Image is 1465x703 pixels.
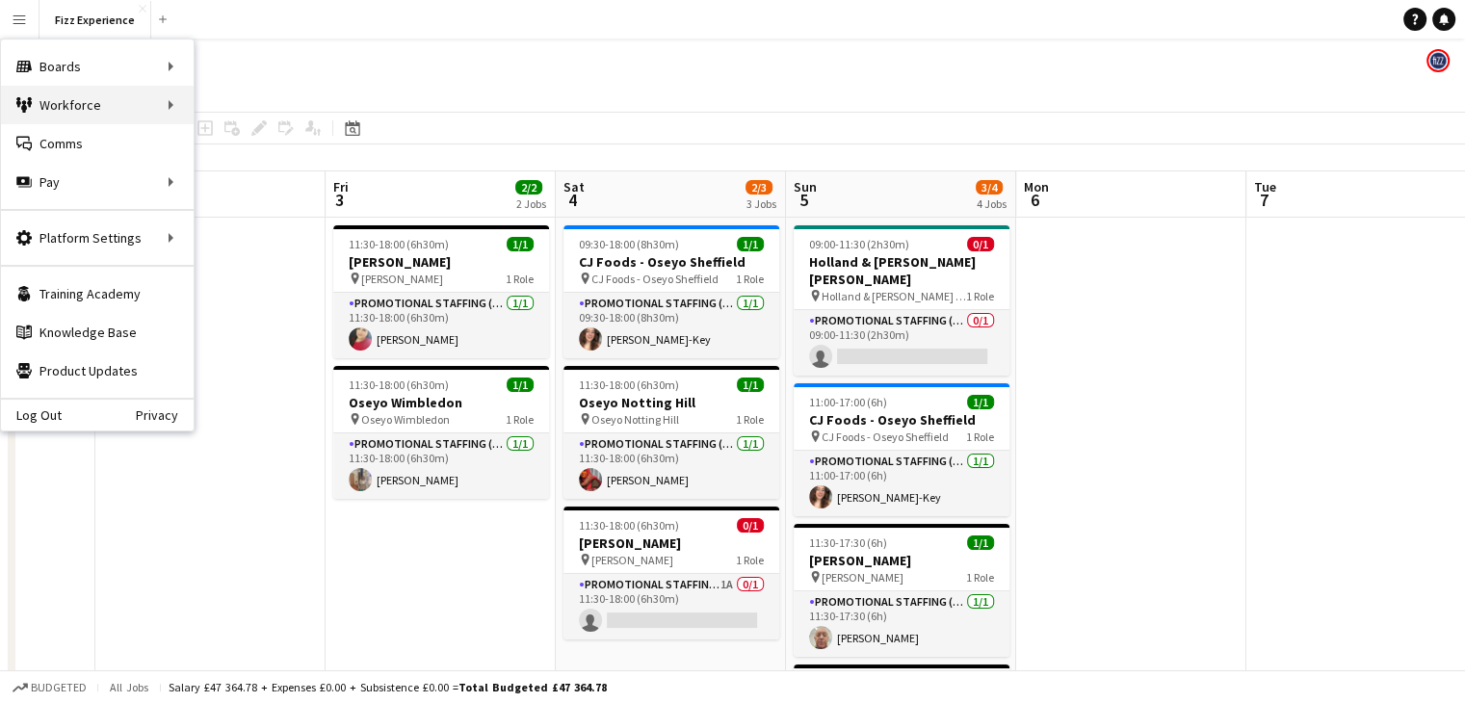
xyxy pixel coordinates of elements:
div: Salary £47 364.78 + Expenses £0.00 + Subsistence £0.00 = [169,680,607,694]
a: Training Academy [1,274,194,313]
span: Sat [563,178,585,195]
a: Comms [1,124,194,163]
app-job-card: 11:30-18:00 (6h30m)1/1[PERSON_NAME] [PERSON_NAME]1 RolePromotional Staffing (Brand Ambassadors)1/... [333,225,549,358]
button: Fizz Experience [39,1,151,39]
app-job-card: 11:30-18:00 (6h30m)1/1Oseyo Wimbledon Oseyo Wimbledon1 RolePromotional Staffing (Brand Ambassador... [333,366,549,499]
span: 1 Role [966,430,994,444]
span: Oseyo Wimbledon [361,412,450,427]
span: 0/1 [737,518,764,533]
span: 0/1 [967,237,994,251]
span: 1/1 [967,535,994,550]
app-job-card: 11:00-17:00 (6h)1/1CJ Foods - Oseyo Sheffield CJ Foods - Oseyo Sheffield1 RolePromotional Staffin... [794,383,1009,516]
h3: Oseyo Notting Hill [563,394,779,411]
span: 3 [330,189,349,211]
span: All jobs [106,680,152,694]
span: 1 Role [736,412,764,427]
span: Tue [1254,178,1276,195]
span: [PERSON_NAME] [591,553,673,567]
span: 11:30-17:30 (6h) [809,535,887,550]
h3: CJ Foods - Oseyo Sheffield [563,253,779,271]
app-card-role: Promotional Staffing (Brand Ambassadors)1/111:30-17:30 (6h)[PERSON_NAME] [794,591,1009,657]
app-card-role: Promotional Staffing (Brand Ambassadors)1/111:30-18:00 (6h30m)[PERSON_NAME] [333,433,549,499]
h3: Holland & [PERSON_NAME] [PERSON_NAME] [794,253,1009,288]
app-card-role: Promotional Staffing (Brand Ambassadors)1A0/111:30-18:00 (6h30m) [563,574,779,639]
app-job-card: 11:30-18:00 (6h30m)1/1Oseyo Notting Hill Oseyo Notting Hill1 RolePromotional Staffing (Brand Amba... [563,366,779,499]
div: 4 Jobs [977,196,1007,211]
span: 1/1 [507,378,534,392]
span: 1 Role [736,553,764,567]
span: 1/1 [507,237,534,251]
h3: [PERSON_NAME] [333,253,549,271]
a: Knowledge Base [1,313,194,351]
span: 11:30-18:00 (6h30m) [349,378,449,392]
span: 4 [561,189,585,211]
span: [PERSON_NAME] [361,272,443,286]
span: 1 Role [966,289,994,303]
span: 1 Role [736,272,764,286]
span: 1/1 [737,378,764,392]
span: 11:00-17:00 (6h) [809,395,887,409]
span: Fri [333,178,349,195]
app-card-role: Promotional Staffing (Brand Ambassadors)1/109:30-18:00 (8h30m)[PERSON_NAME]-Key [563,293,779,358]
span: 09:00-11:30 (2h30m) [809,237,909,251]
span: CJ Foods - Oseyo Sheffield [822,430,949,444]
span: 3/4 [976,180,1003,195]
span: 2/2 [515,180,542,195]
span: Sun [794,178,817,195]
span: 6 [1021,189,1049,211]
span: 1 Role [966,570,994,585]
a: Log Out [1,407,62,423]
app-card-role: Promotional Staffing (Brand Ambassadors)1/111:30-18:00 (6h30m)[PERSON_NAME] [563,433,779,499]
span: Mon [1024,178,1049,195]
span: 11:30-18:00 (6h30m) [579,518,679,533]
app-user-avatar: Fizz Admin [1426,49,1450,72]
span: 1 Role [506,272,534,286]
app-card-role: Promotional Staffing (Brand Ambassadors)0/109:00-11:30 (2h30m) [794,310,1009,376]
span: 1/1 [967,395,994,409]
app-job-card: 11:30-17:30 (6h)1/1[PERSON_NAME] [PERSON_NAME]1 RolePromotional Staffing (Brand Ambassadors)1/111... [794,524,1009,657]
div: 2 Jobs [516,196,546,211]
app-job-card: 11:30-18:00 (6h30m)0/1[PERSON_NAME] [PERSON_NAME]1 RolePromotional Staffing (Brand Ambassadors)1A... [563,507,779,639]
span: Holland & [PERSON_NAME] [PERSON_NAME] [822,289,966,303]
span: Total Budgeted £47 364.78 [458,680,607,694]
app-card-role: Promotional Staffing (Brand Ambassadors)1/111:00-17:00 (6h)[PERSON_NAME]-Key [794,451,1009,516]
button: Budgeted [10,677,90,698]
h3: CJ Foods - Oseyo Sheffield [794,411,1009,429]
div: Pay [1,163,194,201]
span: 11:30-18:00 (6h30m) [579,378,679,392]
span: 2/3 [746,180,772,195]
div: Workforce [1,86,194,124]
h3: [PERSON_NAME] [563,534,779,552]
span: 1 Role [506,412,534,427]
app-card-role: Promotional Staffing (Brand Ambassadors)1/111:30-18:00 (6h30m)[PERSON_NAME] [333,293,549,358]
span: Budgeted [31,681,87,694]
div: Platform Settings [1,219,194,257]
span: 5 [791,189,817,211]
div: Boards [1,47,194,86]
span: 1/1 [737,237,764,251]
app-job-card: 09:00-11:30 (2h30m)0/1Holland & [PERSON_NAME] [PERSON_NAME] Holland & [PERSON_NAME] [PERSON_NAME]... [794,225,1009,376]
app-job-card: 09:30-18:00 (8h30m)1/1CJ Foods - Oseyo Sheffield CJ Foods - Oseyo Sheffield1 RolePromotional Staf... [563,225,779,358]
span: 11:30-18:00 (6h30m) [349,237,449,251]
h3: [PERSON_NAME] [794,552,1009,569]
span: Oseyo Notting Hill [591,412,679,427]
a: Privacy [136,407,194,423]
span: [PERSON_NAME] [822,570,903,585]
div: 3 Jobs [746,196,776,211]
span: CJ Foods - Oseyo Sheffield [591,272,719,286]
h3: Oseyo Wimbledon [333,394,549,411]
span: 09:30-18:00 (8h30m) [579,237,679,251]
a: Product Updates [1,351,194,390]
span: 7 [1251,189,1276,211]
